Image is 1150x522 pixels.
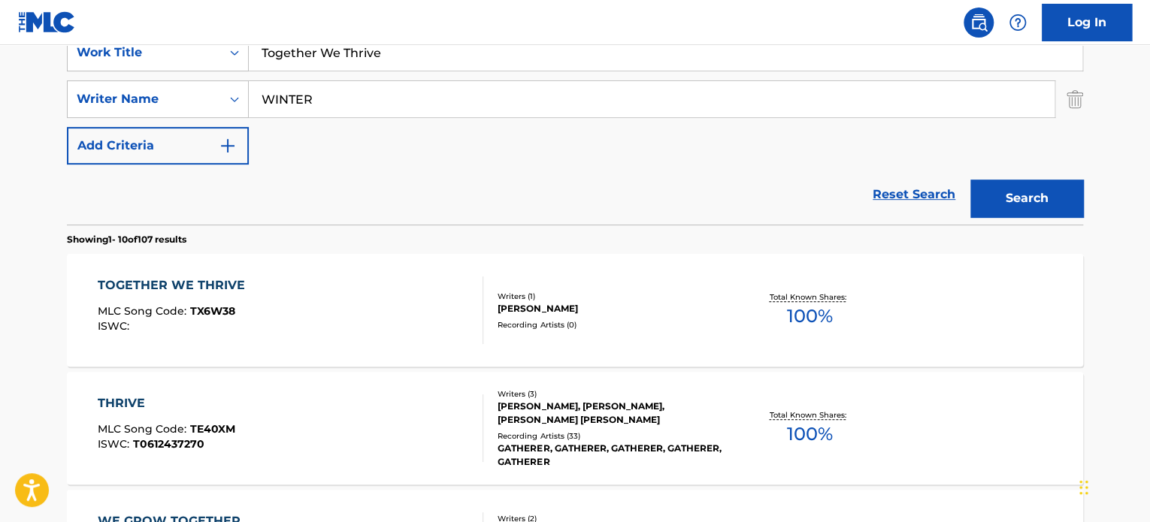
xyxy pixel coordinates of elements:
[786,303,832,330] span: 100 %
[970,14,988,32] img: search
[77,44,212,62] div: Work Title
[98,276,253,294] div: TOGETHER WE THRIVE
[1009,14,1027,32] img: help
[67,372,1083,484] a: THRIVEMLC Song Code:TE40XMISWC:T0612437270Writers (3)[PERSON_NAME], [PERSON_NAME], [PERSON_NAME] ...
[769,409,849,421] p: Total Known Shares:
[498,430,725,442] div: Recording Artists ( 33 )
[865,178,963,211] a: Reset Search
[498,319,725,330] div: Recording Artists ( 0 )
[970,180,1083,217] button: Search
[98,394,235,412] div: THRIVE
[98,422,190,436] span: MLC Song Code :
[498,442,725,469] div: GATHERER, GATHERER, GATHERER, GATHERER, GATHERER
[98,319,133,333] span: ISWC :
[786,421,832,448] span: 100 %
[1042,4,1132,41] a: Log In
[964,8,994,38] a: Public Search
[190,422,235,436] span: TE40XM
[67,254,1083,367] a: TOGETHER WE THRIVEMLC Song Code:TX6W38ISWC:Writers (1)[PERSON_NAME]Recording Artists (0)Total Kno...
[67,34,1083,225] form: Search Form
[498,291,725,302] div: Writers ( 1 )
[498,388,725,400] div: Writers ( 3 )
[67,233,186,246] p: Showing 1 - 10 of 107 results
[77,90,212,108] div: Writer Name
[219,137,237,155] img: 9d2ae6d4665cec9f34b9.svg
[18,11,76,33] img: MLC Logo
[1003,8,1033,38] div: Help
[498,302,725,315] div: [PERSON_NAME]
[67,127,249,164] button: Add Criteria
[190,304,235,318] span: TX6W38
[1075,450,1150,522] iframe: Chat Widget
[769,291,849,303] p: Total Known Shares:
[1067,80,1083,118] img: Delete Criterion
[1079,465,1088,510] div: Drag
[98,437,133,451] span: ISWC :
[498,400,725,427] div: [PERSON_NAME], [PERSON_NAME], [PERSON_NAME] [PERSON_NAME]
[98,304,190,318] span: MLC Song Code :
[133,437,204,451] span: T0612437270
